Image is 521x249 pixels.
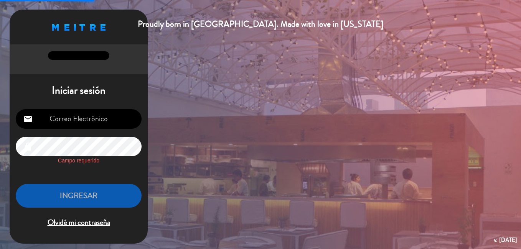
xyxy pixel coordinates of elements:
[16,184,142,208] button: INGRESAR
[494,235,517,245] div: v. [DATE]
[16,216,142,229] span: Olvidé mi contraseña
[23,115,33,124] i: email
[23,142,33,151] i: lock
[16,156,142,165] label: Campo requerido
[10,84,148,97] h1: Iniciar sesión
[16,109,142,129] input: Correo Electrónico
